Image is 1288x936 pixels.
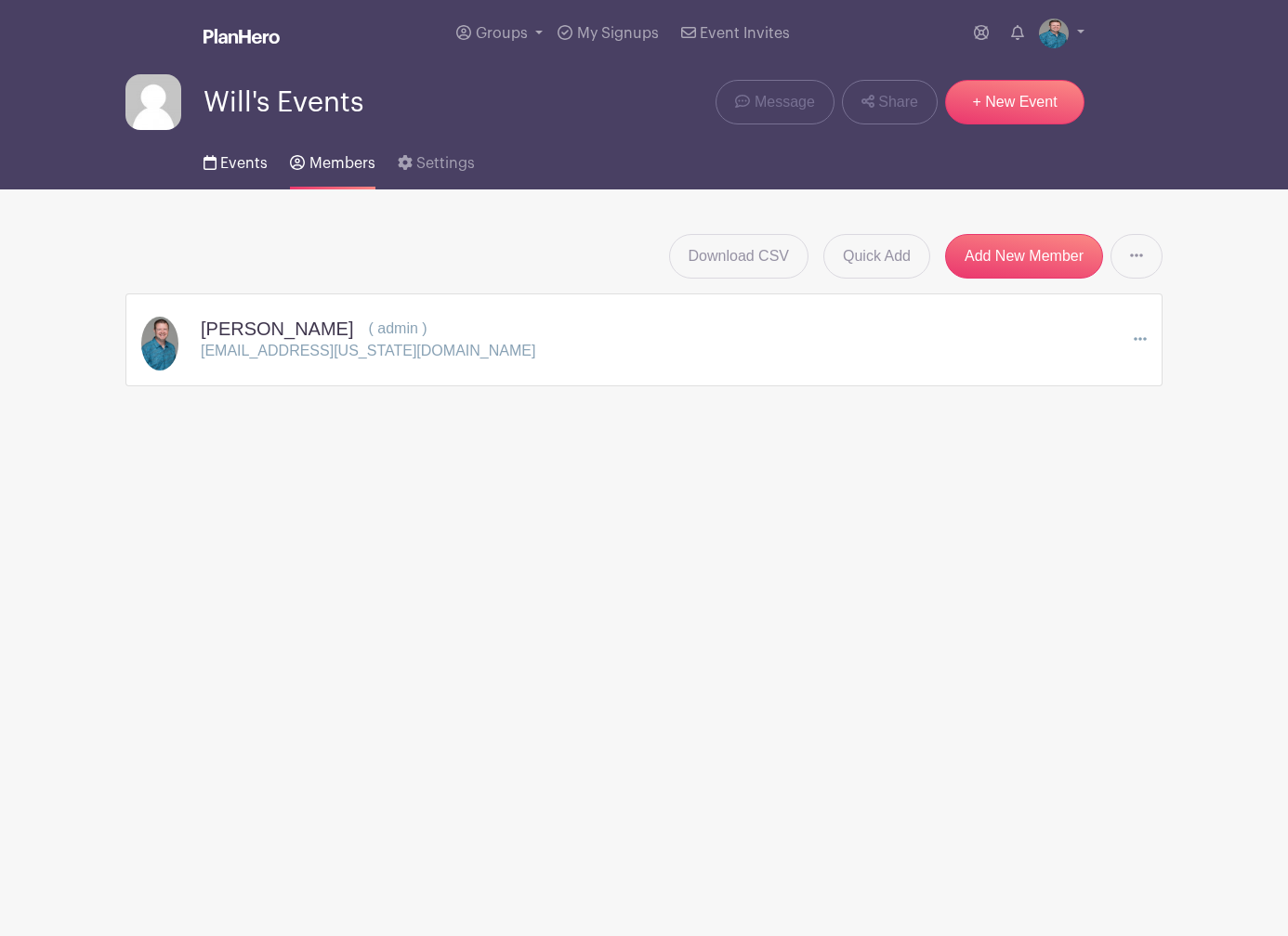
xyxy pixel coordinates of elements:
[309,156,375,171] span: Members
[201,340,535,362] p: [EMAIL_ADDRESS][US_STATE][DOMAIN_NAME]
[398,130,475,189] a: Settings
[945,80,1084,124] a: + New Event
[1039,19,1069,48] img: will_phelps-312x214.jpg
[716,80,834,124] a: Message
[201,318,353,340] h5: [PERSON_NAME]
[842,80,938,124] a: Share
[755,91,815,113] span: Message
[416,156,475,171] span: Settings
[700,26,790,41] span: Event Invites
[204,87,363,118] span: Will's Events
[945,234,1103,279] a: Add New Member
[669,234,809,279] a: Download CSV
[204,29,280,44] img: logo_white-6c42ec7e38ccf1d336a20a19083b03d10ae64f83f12c07503d8b9e83406b4c7d.svg
[368,320,427,336] span: ( admin )
[125,74,181,130] img: default-ce2991bfa6775e67f084385cd625a349d9dcbb7a52a09fb2fda1e96e2d18dcdb.png
[878,91,918,113] span: Share
[577,26,659,41] span: My Signups
[204,130,268,189] a: Events
[141,317,178,370] img: will_phelps-312x214.jpg
[290,130,375,189] a: Members
[220,156,268,171] span: Events
[476,26,528,41] span: Groups
[823,234,930,279] a: Quick Add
